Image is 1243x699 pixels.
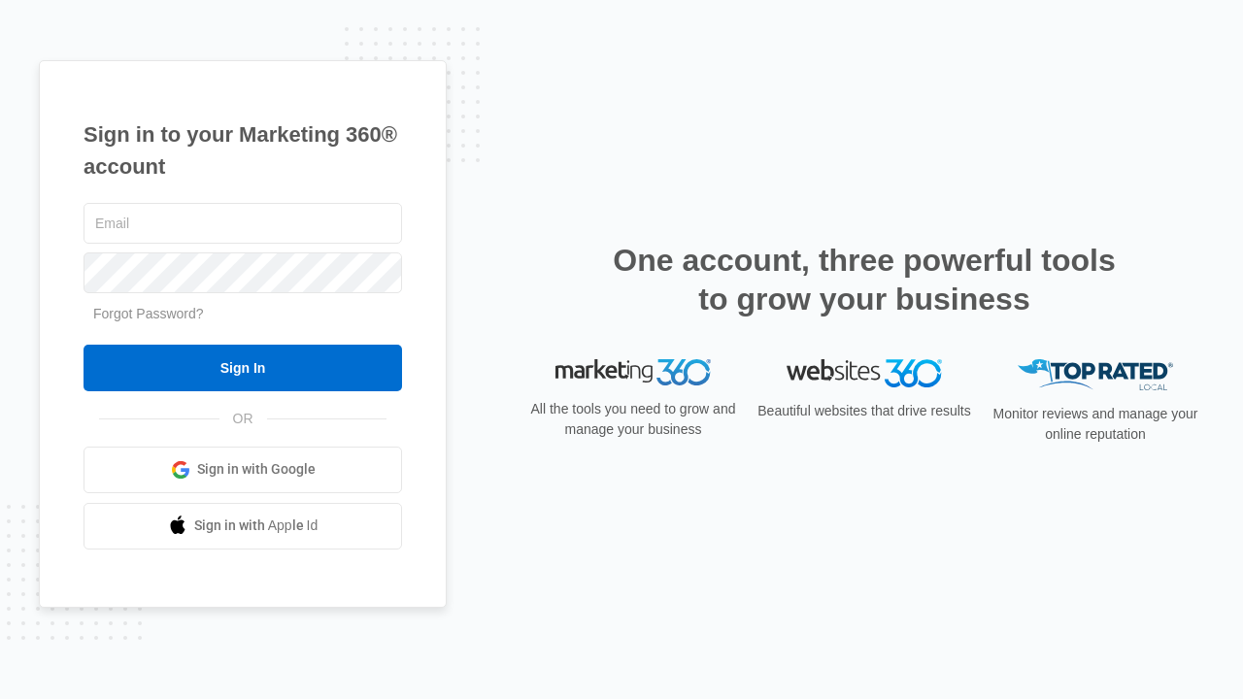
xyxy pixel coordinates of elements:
[219,409,267,429] span: OR
[1018,359,1173,391] img: Top Rated Local
[84,447,402,493] a: Sign in with Google
[787,359,942,387] img: Websites 360
[197,459,316,480] span: Sign in with Google
[607,241,1122,318] h2: One account, three powerful tools to grow your business
[84,503,402,549] a: Sign in with Apple Id
[756,401,973,421] p: Beautiful websites that drive results
[987,404,1204,445] p: Monitor reviews and manage your online reputation
[84,118,402,183] h1: Sign in to your Marketing 360® account
[84,345,402,391] input: Sign In
[84,203,402,244] input: Email
[524,399,742,440] p: All the tools you need to grow and manage your business
[194,516,319,536] span: Sign in with Apple Id
[93,306,204,321] a: Forgot Password?
[555,359,711,386] img: Marketing 360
